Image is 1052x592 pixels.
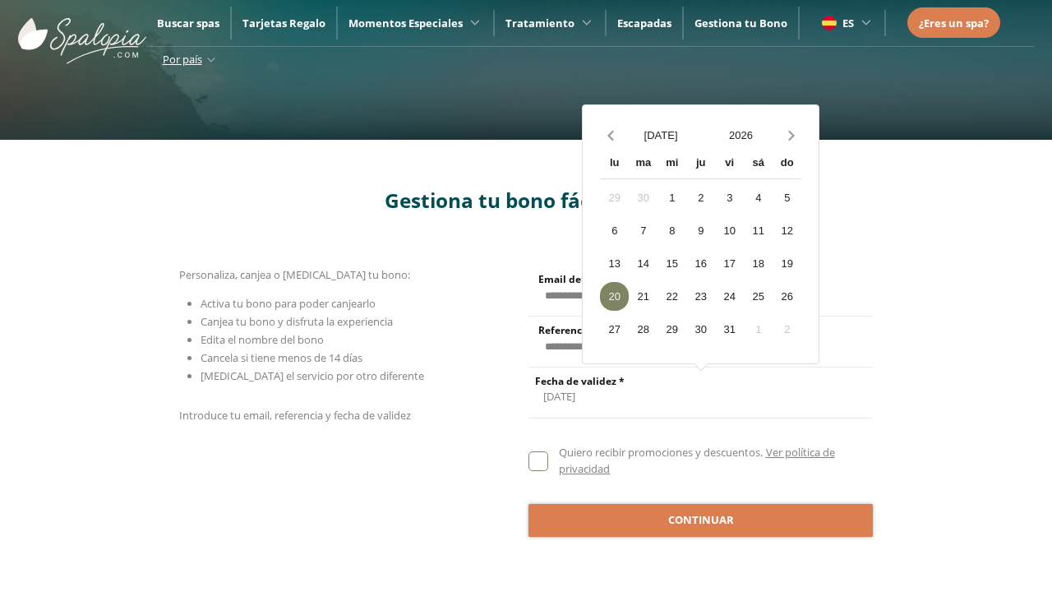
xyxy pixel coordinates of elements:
[629,216,657,245] div: 7
[157,16,219,30] a: Buscar spas
[773,183,801,212] div: 5
[18,2,146,64] img: ImgLogoSpalopia.BvClDcEz.svg
[629,282,657,311] div: 21
[629,150,657,178] div: ma
[600,282,629,311] div: 20
[600,183,629,212] div: 29
[201,350,362,365] span: Cancela si tiene menos de 14 días
[744,216,773,245] div: 11
[744,282,773,311] div: 25
[179,267,410,282] span: Personaliza, canjea o [MEDICAL_DATA] tu bono:
[694,16,787,30] a: Gestiona tu Bono
[600,183,801,344] div: Calendar days
[686,216,715,245] div: 9
[621,121,701,150] button: Open months overlay
[686,150,715,178] div: ju
[715,216,744,245] div: 10
[744,183,773,212] div: 4
[657,315,686,344] div: 29
[629,249,657,278] div: 14
[559,445,834,476] a: Ver política de privacidad
[773,315,801,344] div: 2
[715,183,744,212] div: 3
[201,314,393,329] span: Canjea tu bono y disfruta la experiencia
[600,315,629,344] div: 27
[629,183,657,212] div: 30
[744,315,773,344] div: 1
[744,249,773,278] div: 18
[744,150,773,178] div: sá
[600,121,621,150] button: Previous month
[617,16,671,30] a: Escapadas
[657,249,686,278] div: 15
[686,249,715,278] div: 16
[600,249,629,278] div: 13
[773,150,801,178] div: do
[686,315,715,344] div: 30
[715,249,744,278] div: 17
[242,16,325,30] a: Tarjetas Regalo
[657,183,686,212] div: 1
[701,121,782,150] button: Open years overlay
[715,282,744,311] div: 24
[629,315,657,344] div: 28
[715,150,744,178] div: vi
[163,52,202,67] span: Por país
[201,296,376,311] span: Activa tu bono para poder canjearlo
[657,282,686,311] div: 22
[657,150,686,178] div: mi
[686,183,715,212] div: 2
[668,512,734,529] span: Continuar
[773,282,801,311] div: 26
[600,216,629,245] div: 6
[715,315,744,344] div: 31
[919,16,989,30] span: ¿Eres un spa?
[600,150,629,178] div: lu
[179,408,411,423] span: Introduce tu email, referencia y fecha de validez
[781,121,801,150] button: Next month
[686,282,715,311] div: 23
[201,368,424,383] span: [MEDICAL_DATA] el servicio por otro diferente
[919,14,989,32] a: ¿Eres un spa?
[773,249,801,278] div: 19
[773,216,801,245] div: 12
[600,150,801,344] div: Calendar wrapper
[657,216,686,245] div: 8
[201,332,324,347] span: Edita el nombre del bono
[559,445,763,460] span: Quiero recibir promociones y descuentos.
[528,504,873,537] button: Continuar
[385,187,667,214] span: Gestiona tu bono fácilmente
